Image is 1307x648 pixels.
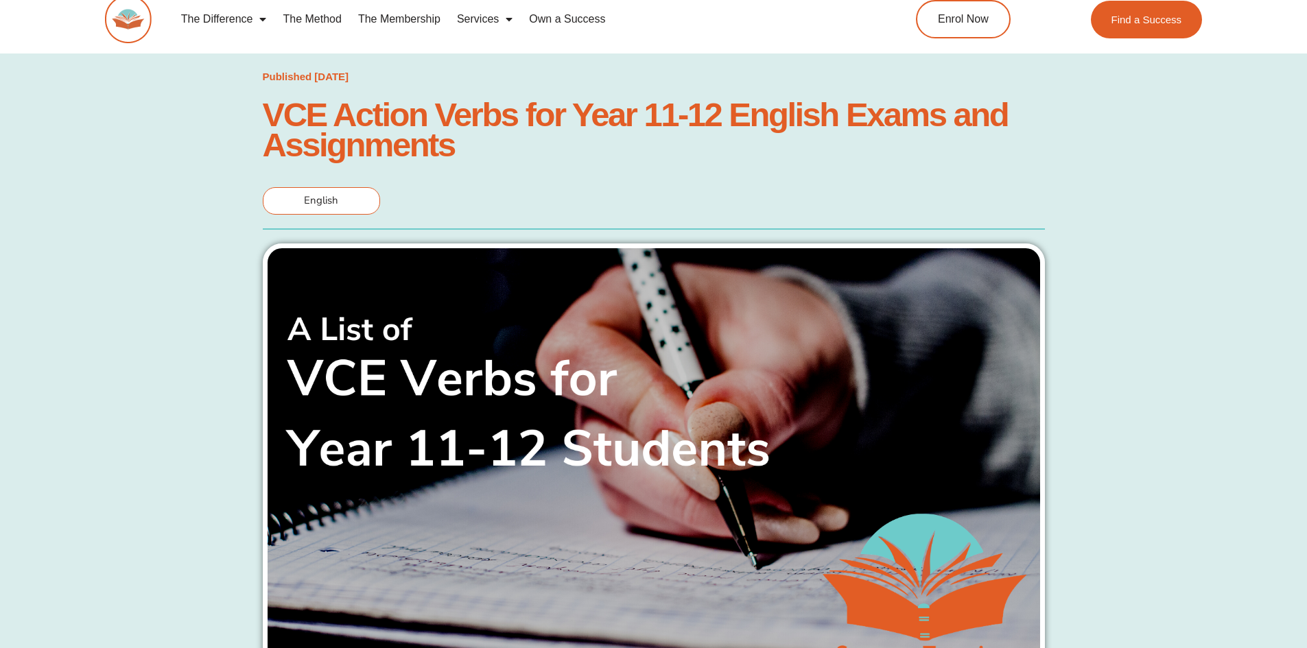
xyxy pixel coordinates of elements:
a: Own a Success [521,3,613,35]
a: The Membership [350,3,449,35]
span: Enrol Now [938,14,989,25]
a: Services [449,3,521,35]
a: Find a Success [1091,1,1203,38]
a: The Difference [173,3,275,35]
a: Published [DATE] [263,67,349,86]
time: [DATE] [314,71,349,82]
a: The Method [274,3,349,35]
iframe: Chat Widget [1079,493,1307,648]
nav: Menu [173,3,853,35]
span: Find a Success [1111,14,1182,25]
h1: VCE Action Verbs for Year 11-12 English Exams and Assignments [263,99,1045,160]
span: Published [263,71,312,82]
span: English [304,193,338,207]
